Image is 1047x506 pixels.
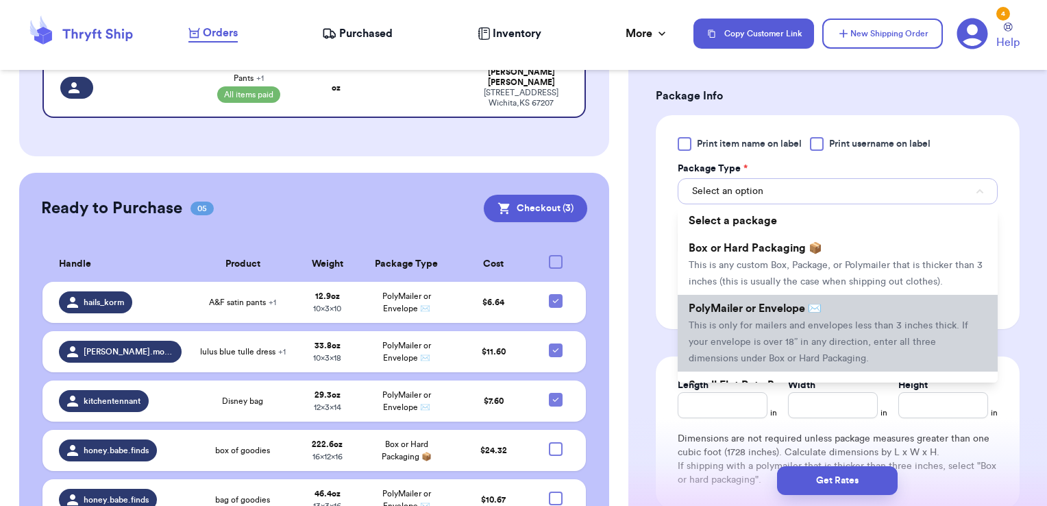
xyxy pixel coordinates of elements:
button: New Shipping Order [822,19,943,49]
a: Purchased [322,25,393,42]
label: Length [678,378,709,392]
span: honey.babe.finds [84,445,149,456]
span: Purchased [339,25,393,42]
h2: Ready to Purchase [41,197,182,219]
strong: 46.4 oz [315,490,341,498]
span: in [880,407,887,418]
span: Print item name on label [697,137,802,151]
span: Box or Hard Packaging 📦 [382,440,432,461]
span: honey.babe.finds [84,494,149,505]
span: This is only for mailers and envelopes less than 3 inches thick. If your envelope is over 18” in ... [689,321,968,363]
span: $ 6.64 [482,298,504,306]
span: + 1 [269,298,276,306]
span: PolyMailer or Envelope ✉️ [689,303,822,314]
a: 4 [957,18,988,49]
th: Weight [295,247,358,282]
strong: 222.6 oz [312,440,343,448]
th: Cost [454,247,534,282]
span: Handle [59,257,91,272]
a: Orders [188,25,238,43]
strong: oz [332,84,341,92]
strong: 29.3 oz [315,391,341,399]
div: Dimensions are not required unless package measures greater than one cubic foot (1728 inches). Ca... [678,432,998,487]
span: Disney bag [222,396,263,407]
span: 16 x 12 x 16 [312,453,343,461]
span: 10 x 3 x 10 [313,304,341,313]
div: [PERSON_NAME] [PERSON_NAME] [475,67,569,88]
span: Inventory [493,25,541,42]
th: Product [190,247,295,282]
span: kitchentennant [84,396,140,407]
span: hails_korm [84,297,124,308]
span: Small Flat Rate Box [689,380,787,391]
span: 10 x 3 x 18 [313,354,341,362]
h3: Package Info [656,88,1020,104]
label: Package Type [678,162,748,176]
span: $ 11.60 [482,348,506,356]
span: 12 x 3 x 14 [314,403,341,411]
span: Select a package [689,215,777,226]
span: $ 24.32 [480,446,507,455]
label: Width [788,378,815,392]
span: + 1 [278,348,286,356]
span: $ 7.60 [484,397,504,405]
span: Help [996,34,1020,51]
div: [STREET_ADDRESS] Wichita , KS 67207 [475,88,569,108]
span: Pants [234,73,264,84]
span: $ 10.67 [481,496,506,504]
th: Package Type [359,247,454,282]
strong: 12.9 oz [315,292,340,300]
button: Checkout (3) [484,195,587,222]
a: Help [996,23,1020,51]
span: 05 [190,202,214,215]
span: This is any custom Box, Package, or Polymailer that is thicker than 3 inches (this is usually the... [689,261,983,287]
button: Select an option [678,178,998,204]
span: box of goodies [215,445,270,456]
span: PolyMailer or Envelope ✉️ [382,391,431,411]
span: bag of goodies [215,494,270,505]
a: Inventory [478,25,541,42]
div: More [626,25,669,42]
button: Copy Customer Link [693,19,814,49]
span: Box or Hard Packaging 📦 [689,243,822,254]
span: Select an option [692,184,763,198]
button: Get Rates [777,466,898,495]
span: lulus blue tulle dress [200,346,286,357]
span: PolyMailer or Envelope ✉️ [382,341,431,362]
span: Orders [203,25,238,41]
span: All items paid [217,86,280,103]
strong: 33.8 oz [315,341,341,350]
span: Print username on label [829,137,931,151]
div: 4 [996,7,1010,21]
label: Height [898,378,928,392]
span: [PERSON_NAME].morentrejo [84,346,174,357]
span: in [770,407,777,418]
span: + 1 [256,74,264,82]
span: in [991,407,998,418]
span: PolyMailer or Envelope ✉️ [382,292,431,313]
span: A&F satin pants [209,297,276,308]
